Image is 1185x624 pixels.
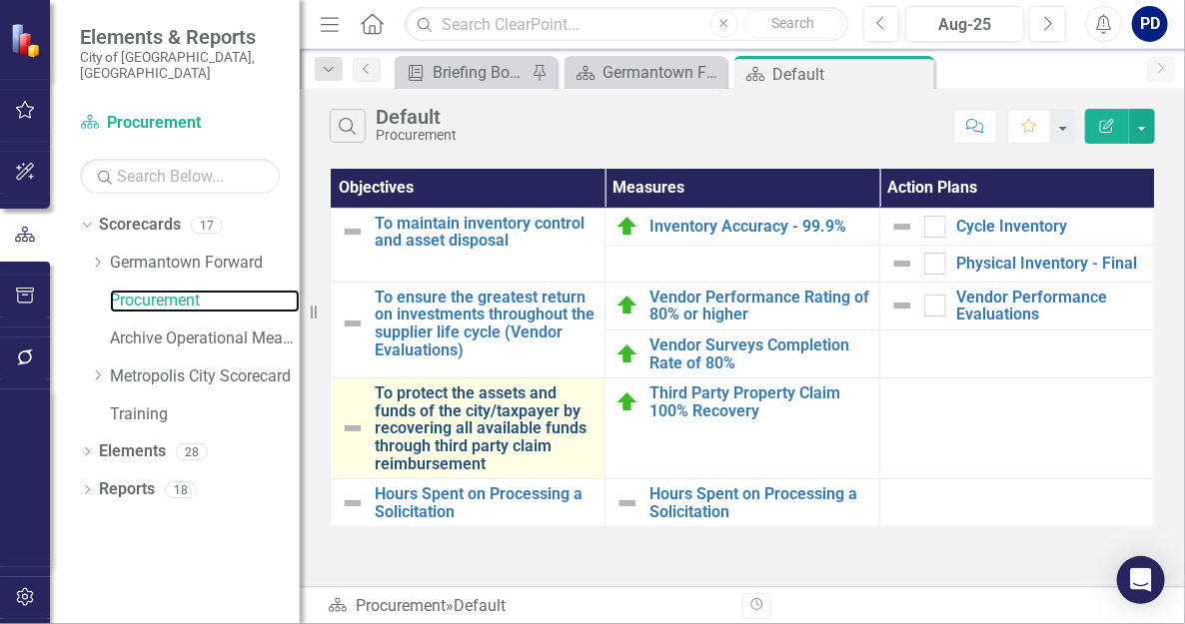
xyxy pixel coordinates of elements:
img: Not Defined [890,215,914,239]
input: Search Below... [80,159,280,194]
div: Germantown Forward [602,60,721,85]
a: Vendor Surveys Completion Rate of 80% [649,336,869,371]
span: Elements & Reports [80,25,280,49]
img: Not Defined [890,252,914,276]
td: Double-Click to Edit Right Click for Context Menu [880,208,1155,245]
img: On Target [615,215,639,239]
td: Double-Click to Edit Right Click for Context Menu [605,330,880,378]
img: Not Defined [341,491,365,515]
input: Search ClearPoint... [405,7,847,42]
td: Double-Click to Edit Right Click for Context Menu [605,208,880,245]
a: Briefing Books [400,60,527,85]
div: Briefing Books [433,60,527,85]
a: Scorecards [99,214,181,237]
div: Procurement [376,128,457,143]
img: Not Defined [341,220,365,244]
a: Inventory Accuracy - 99.9% [649,218,869,236]
a: Elements [99,440,166,463]
a: Procurement [356,596,446,615]
td: Double-Click to Edit Right Click for Context Menu [605,479,880,527]
small: City of [GEOGRAPHIC_DATA], [GEOGRAPHIC_DATA] [80,49,280,82]
div: 18 [165,481,197,498]
a: Third Party Property Claim 100% Recovery [649,384,869,419]
button: PD [1132,6,1168,42]
img: On Target [615,294,639,317]
img: On Target [615,390,639,414]
a: Germantown Forward [110,252,300,275]
a: Hours Spent on Processing a Solicitation [375,485,594,520]
button: Search [743,10,843,38]
img: ClearPoint Strategy [10,22,45,57]
td: Double-Click to Edit Right Click for Context Menu [331,378,605,479]
td: Double-Click to Edit Right Click for Context Menu [605,378,880,479]
div: Aug-25 [912,13,1017,37]
img: Not Defined [615,491,639,515]
a: Germantown Forward [570,60,721,85]
td: Double-Click to Edit Right Click for Context Menu [880,245,1155,282]
a: Reports [99,478,155,501]
a: To maintain inventory control and asset disposal [375,215,594,250]
a: Archive Operational Measures [110,327,300,350]
a: Procurement [80,112,280,135]
td: Double-Click to Edit Right Click for Context Menu [331,479,605,527]
a: To ensure the greatest return on investments throughout the supplier life cycle (Vendor Evaluations) [375,289,594,358]
div: Default [376,106,457,128]
div: » [328,595,727,618]
div: Open Intercom Messenger [1117,556,1165,604]
a: Vendor Performance Evaluations [956,289,1144,323]
img: Not Defined [890,294,914,317]
td: Double-Click to Edit Right Click for Context Menu [331,282,605,377]
a: Procurement [110,290,300,312]
div: 28 [176,443,208,460]
a: Vendor Performance Rating of 80% or higher [649,289,869,323]
a: To protect the assets and funds of the city/taxpayer by recovering all available funds through th... [375,384,594,472]
a: Metropolis City Scorecard [110,365,300,388]
div: 17 [191,217,223,234]
a: Physical Inventory - Final [956,255,1144,273]
a: Training [110,403,300,426]
button: Aug-25 [905,6,1024,42]
a: Hours Spent on Processing a Solicitation [649,485,869,520]
a: Cycle Inventory [956,218,1144,236]
img: On Target [615,342,639,366]
div: Default [454,596,506,615]
img: Not Defined [341,416,365,440]
div: Default [772,62,929,87]
td: Double-Click to Edit Right Click for Context Menu [605,282,880,329]
td: Double-Click to Edit Right Click for Context Menu [331,208,605,282]
img: Not Defined [341,312,365,335]
td: Double-Click to Edit Right Click for Context Menu [880,282,1155,329]
span: Search [771,15,814,31]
